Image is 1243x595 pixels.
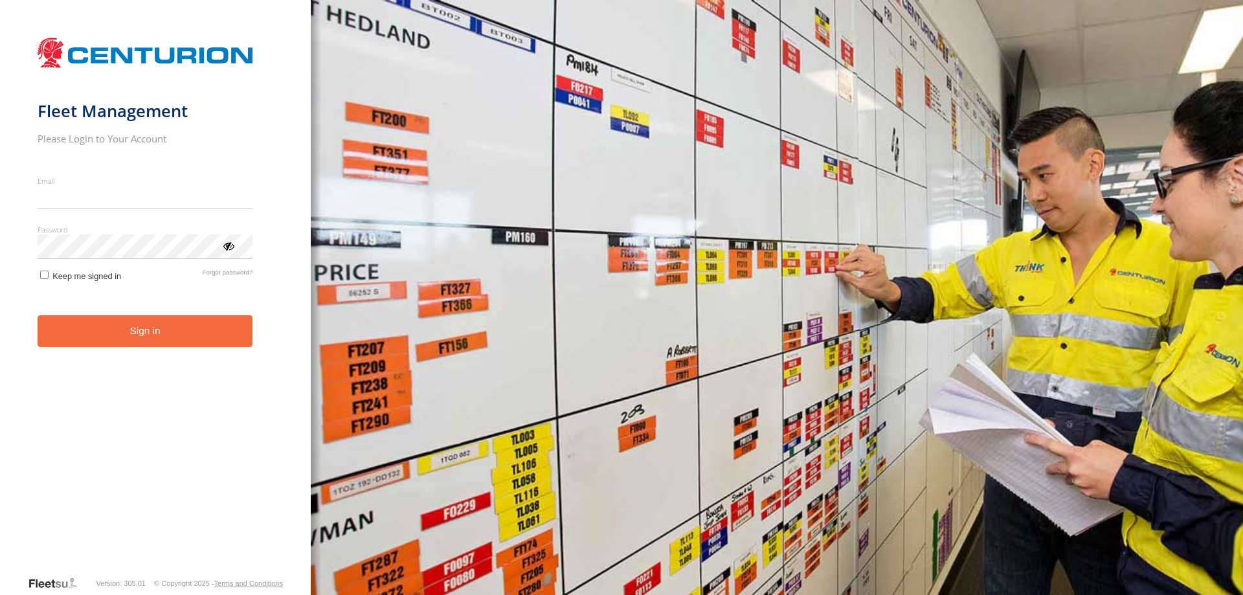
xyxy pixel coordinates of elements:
h1: Fleet Management [38,100,253,122]
div: Version: 305.01 [96,579,146,587]
a: Visit our Website [28,577,87,590]
div: ViewPassword [221,239,234,252]
form: main [38,31,274,576]
a: Terms and Conditions [214,579,283,587]
label: Password [38,225,253,234]
div: © Copyright 2025 - [154,579,283,587]
h2: Please Login to Your Account [38,132,253,145]
img: Centurion Transport [38,36,253,69]
a: Forgot password? [203,269,253,281]
input: Keep me signed in [40,271,49,279]
label: Email [38,176,253,186]
span: Keep me signed in [52,271,121,281]
button: Sign in [38,315,253,347]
